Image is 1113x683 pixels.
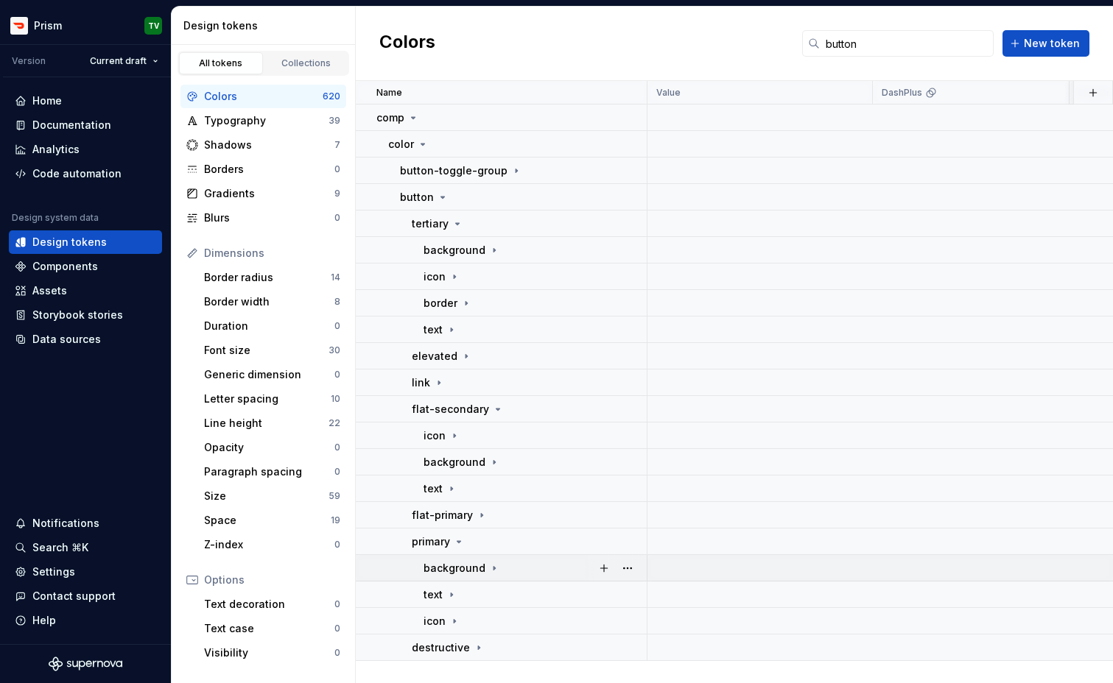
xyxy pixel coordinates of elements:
[49,657,122,671] svg: Supernova Logo
[90,55,147,67] span: Current draft
[32,118,111,132] div: Documentation
[334,163,340,175] div: 0
[376,87,402,99] p: Name
[9,609,162,632] button: Help
[334,623,340,634] div: 0
[323,91,340,102] div: 620
[198,290,346,314] a: Border width8
[424,243,485,258] p: background
[32,565,75,579] div: Settings
[424,455,485,470] p: background
[424,322,443,337] p: text
[331,272,340,283] div: 14
[32,142,80,157] div: Analytics
[882,87,922,99] p: DashPlus
[180,133,346,157] a: Shadows7
[400,163,508,178] p: button-toggle-group
[9,512,162,535] button: Notifications
[34,18,62,33] div: Prism
[204,246,340,261] div: Dimensions
[400,190,434,205] p: button
[204,186,334,201] div: Gradients
[412,534,450,549] p: primary
[424,614,446,629] p: icon
[180,182,346,205] a: Gradients9
[9,303,162,327] a: Storybook stories
[412,402,489,417] p: flat-secondary
[204,113,329,128] div: Typography
[180,158,346,181] a: Borders0
[329,344,340,356] div: 30
[334,442,340,453] div: 0
[198,484,346,508] a: Size59
[379,30,435,57] h2: Colors
[204,416,329,431] div: Line height
[198,411,346,435] a: Line height22
[204,89,323,104] div: Colors
[198,339,346,362] a: Font size30
[334,188,340,199] div: 9
[656,87,681,99] p: Value
[9,255,162,278] a: Components
[204,162,334,177] div: Borders
[198,460,346,484] a: Paragraph spacing0
[32,540,88,555] div: Search ⌘K
[334,320,340,332] div: 0
[32,516,99,531] div: Notifications
[334,212,340,224] div: 0
[32,166,122,181] div: Code automation
[9,162,162,185] a: Code automation
[412,349,457,364] p: elevated
[9,279,162,302] a: Assets
[198,509,346,532] a: Space19
[198,436,346,459] a: Opacity0
[32,589,116,604] div: Contact support
[334,598,340,610] div: 0
[204,270,331,285] div: Border radius
[424,561,485,576] p: background
[424,481,443,496] p: text
[204,597,334,612] div: Text decoration
[9,113,162,137] a: Documentation
[9,89,162,113] a: Home
[198,641,346,665] a: Visibility0
[204,645,334,660] div: Visibility
[204,294,334,309] div: Border width
[198,363,346,386] a: Generic dimension0
[204,392,331,406] div: Letter spacing
[424,587,443,602] p: text
[198,314,346,338] a: Duration0
[198,387,346,411] a: Letter spacing10
[32,332,101,347] div: Data sources
[424,428,446,443] p: icon
[412,508,473,523] p: flat-primary
[204,621,334,636] div: Text case
[388,137,414,152] p: color
[204,367,334,382] div: Generic dimension
[3,10,168,41] button: PrismTV
[334,369,340,381] div: 0
[204,464,334,479] div: Paragraph spacing
[9,328,162,351] a: Data sources
[10,17,28,35] img: bd52d190-91a7-4889-9e90-eccda45865b1.png
[204,138,334,152] div: Shadows
[334,296,340,308] div: 8
[334,466,340,478] div: 0
[204,513,331,528] div: Space
[329,417,340,429] div: 22
[412,216,449,231] p: tertiary
[329,490,340,502] div: 59
[331,514,340,526] div: 19
[204,319,334,333] div: Duration
[424,269,446,284] p: icon
[198,617,346,640] a: Text case0
[32,283,67,298] div: Assets
[12,212,99,224] div: Design system data
[9,230,162,254] a: Design tokens
[32,235,107,250] div: Design tokens
[184,57,258,69] div: All tokens
[204,210,334,225] div: Blurs
[270,57,343,69] div: Collections
[32,308,123,322] div: Storybook stories
[334,539,340,551] div: 0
